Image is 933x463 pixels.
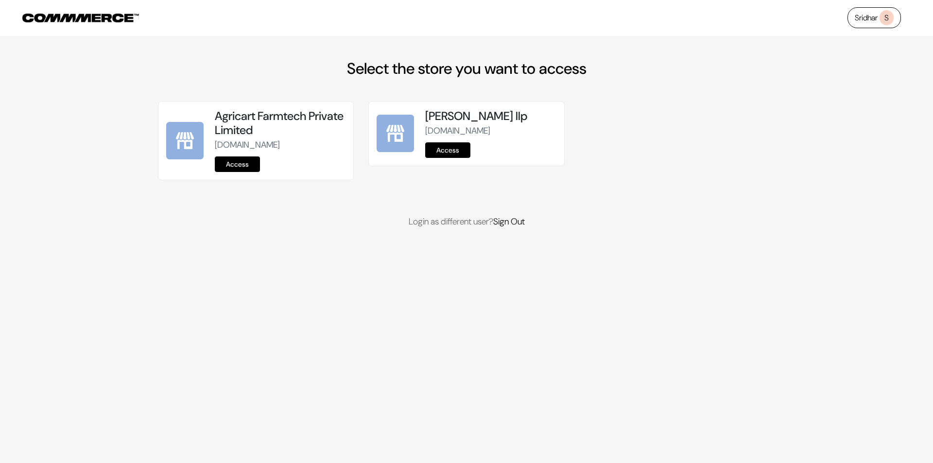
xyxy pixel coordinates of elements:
img: COMMMERCE [22,14,139,22]
a: Access [215,156,260,172]
a: SridharS [847,7,901,28]
h5: Agricart Farmtech Private Limited [215,109,346,137]
img: Medha swada llp [377,115,414,152]
h5: [PERSON_NAME] llp [425,109,556,123]
p: [DOMAIN_NAME] [215,138,346,152]
a: Access [425,142,470,158]
h2: Select the store you want to access [158,59,775,78]
a: Sign Out [493,216,525,227]
img: Agricart Farmtech Private Limited [166,122,204,159]
p: [DOMAIN_NAME] [425,124,556,137]
span: S [880,10,894,25]
p: Login as different user? [158,215,775,228]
